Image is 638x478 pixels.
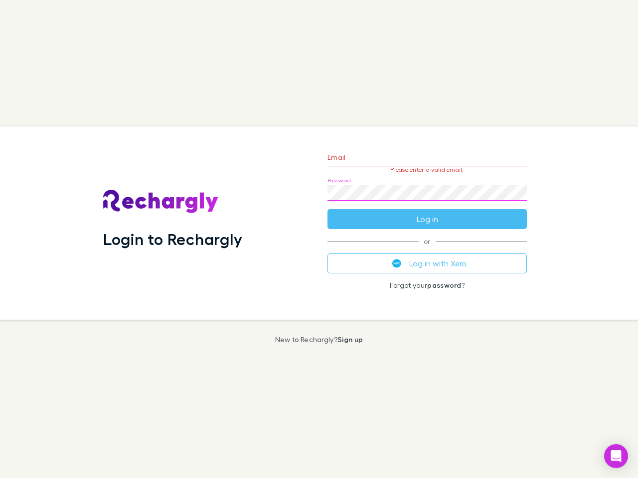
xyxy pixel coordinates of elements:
[327,177,351,184] label: Password
[327,253,527,273] button: Log in with Xero
[327,281,527,289] p: Forgot your ?
[327,241,527,241] span: or
[327,166,527,173] p: Please enter a valid email.
[103,230,242,248] h1: Login to Rechargly
[103,190,219,214] img: Rechargly's Logo
[337,335,363,344] a: Sign up
[327,209,527,229] button: Log in
[392,259,401,268] img: Xero's logo
[604,444,628,468] div: Open Intercom Messenger
[427,281,461,289] a: password
[275,336,363,344] p: New to Rechargly?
